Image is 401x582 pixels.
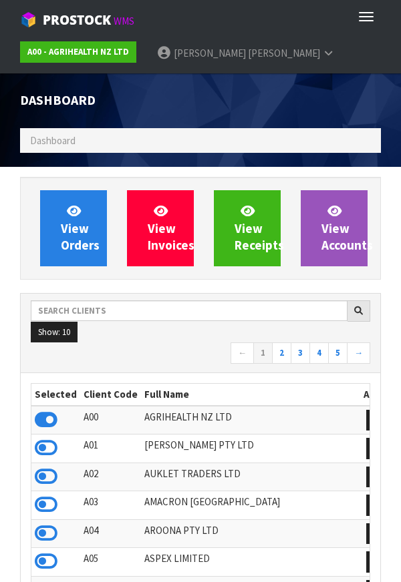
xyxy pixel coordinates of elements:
td: AROONA PTY LTD [141,519,360,548]
td: A03 [80,491,141,520]
span: View Invoices [148,203,194,253]
th: Client Code [80,384,141,405]
td: A05 [80,548,141,577]
td: A00 [80,406,141,434]
th: Action [360,384,397,405]
a: 5 [328,342,348,364]
td: ASPEX LIMITED [141,548,360,577]
a: 1 [253,342,273,364]
a: 2 [272,342,291,364]
span: View Orders [61,203,100,253]
a: ← [231,342,254,364]
a: ViewReceipts [214,190,281,266]
span: Dashboard [30,134,76,147]
span: Dashboard [20,92,96,108]
img: cube-alt.png [20,11,37,28]
td: A01 [80,434,141,463]
span: [PERSON_NAME] [174,47,246,59]
th: Full Name [141,384,360,405]
td: [PERSON_NAME] PTY LTD [141,434,360,463]
a: ViewOrders [40,190,107,266]
a: A00 - AGRIHEALTH NZ LTD [20,41,136,63]
td: A04 [80,519,141,548]
span: View Accounts [321,203,373,253]
button: Show: 10 [31,322,78,343]
strong: A00 - AGRIHEALTH NZ LTD [27,46,129,57]
th: Selected [31,384,80,405]
a: ViewInvoices [127,190,194,266]
a: → [347,342,370,364]
td: A02 [80,463,141,491]
input: Search clients [31,300,348,321]
span: [PERSON_NAME] [248,47,320,59]
a: ViewAccounts [301,190,368,266]
span: View Receipts [235,203,284,253]
td: AGRIHEALTH NZ LTD [141,406,360,434]
a: 3 [291,342,310,364]
a: 4 [309,342,329,364]
nav: Page navigation [31,342,370,366]
td: AMACRON [GEOGRAPHIC_DATA] [141,491,360,520]
small: WMS [114,15,134,27]
td: AUKLET TRADERS LTD [141,463,360,491]
span: ProStock [43,11,111,29]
